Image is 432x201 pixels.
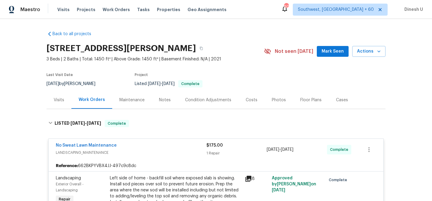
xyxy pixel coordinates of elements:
span: - [267,147,293,153]
span: Work Orders [103,7,130,13]
span: [DATE] [272,188,285,192]
div: Cases [336,97,348,103]
div: LISTED [DATE]-[DATE]Complete [46,114,385,133]
span: LANDSCAPING_MAINTENANCE [56,150,206,156]
span: Complete [329,177,349,183]
div: 606 [284,4,288,10]
div: Maintenance [119,97,145,103]
span: Exterior Overall - Landscaping [56,182,84,192]
span: [DATE] [162,82,175,86]
span: [DATE] [87,121,101,125]
div: 1 Repair [206,150,267,156]
span: Actions [357,48,381,55]
span: Projects [77,7,95,13]
span: Geo Assignments [187,7,226,13]
div: Visits [54,97,64,103]
span: Complete [330,147,351,153]
div: Costs [246,97,257,103]
span: Landscaping [56,176,81,180]
span: - [70,121,101,125]
h6: LISTED [55,120,101,127]
button: Mark Seen [317,46,349,57]
span: Listed [135,82,202,86]
span: Complete [105,120,128,126]
b: Reference: [56,163,78,169]
span: Dinesh U [402,7,423,13]
div: 8 [245,175,268,182]
a: Back to all projects [46,31,104,37]
span: Last Visit Date [46,73,73,77]
span: $175.00 [206,143,223,148]
div: by [PERSON_NAME] [46,80,103,87]
span: Complete [179,82,202,86]
div: 662BKPYVBX4JJ-497c9c8dc [49,160,383,171]
div: Floor Plans [300,97,322,103]
span: Approved by [PERSON_NAME] on [272,176,316,192]
div: Work Orders [79,97,105,103]
h2: [STREET_ADDRESS][PERSON_NAME] [46,45,196,51]
div: Condition Adjustments [185,97,231,103]
button: Copy Address [196,43,207,54]
span: Properties [157,7,180,13]
span: Southwest, [GEOGRAPHIC_DATA] + 60 [298,7,374,13]
a: No Sweat Lawn Maintenance [56,143,117,148]
span: Tasks [137,8,150,12]
span: Visits [57,7,70,13]
span: [DATE] [70,121,85,125]
span: Maestro [20,7,40,13]
div: Notes [159,97,171,103]
span: - [148,82,175,86]
button: Actions [352,46,385,57]
span: [DATE] [267,148,279,152]
span: Mark Seen [322,48,344,55]
span: [DATE] [281,148,293,152]
div: Photos [272,97,286,103]
span: Not seen [DATE] [275,48,313,54]
span: [DATE] [46,82,59,86]
span: Project [135,73,148,77]
span: [DATE] [148,82,160,86]
span: 3 Beds | 2 Baths | Total: 1450 ft² | Above Grade: 1450 ft² | Basement Finished: N/A | 2021 [46,56,264,62]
